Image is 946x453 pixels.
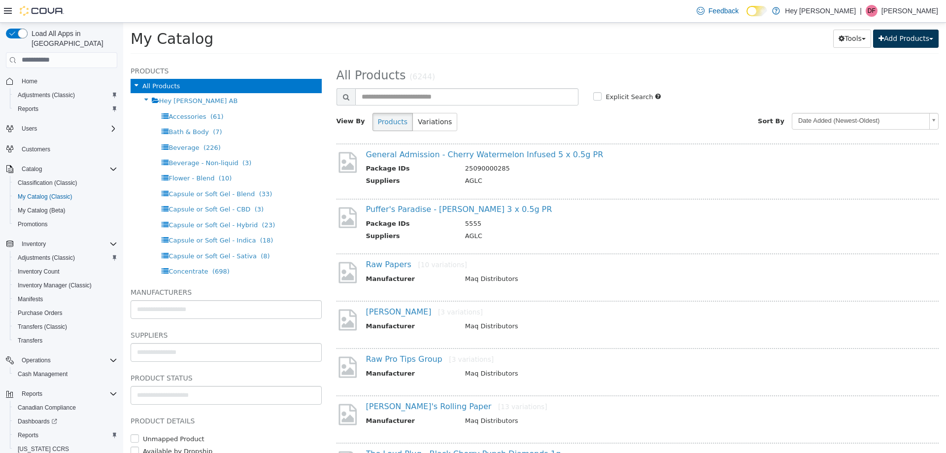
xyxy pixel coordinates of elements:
[18,105,38,113] span: Reports
[10,265,121,279] button: Inventory Count
[868,5,876,17] span: DF
[335,299,794,311] td: Maq Distributors
[45,137,115,144] span: Beverage - Non-liquid
[243,196,335,209] th: Package IDs
[18,163,117,175] span: Catalog
[669,91,802,106] span: Date Added (Newest-Oldest)
[14,191,76,203] a: My Catalog (Classic)
[295,238,343,246] small: [10 variations]
[14,368,71,380] a: Cash Management
[90,105,99,113] span: (7)
[14,279,96,291] a: Inventory Manager (Classic)
[243,393,335,406] th: Manufacturer
[243,332,371,341] a: Raw Pro Tips Group[3 variations]
[7,7,90,25] span: My Catalog
[693,1,743,21] a: Feedback
[10,279,121,292] button: Inventory Manager (Classic)
[14,402,80,414] a: Canadian Compliance
[14,103,117,115] span: Reports
[866,5,878,17] div: Dawna Fuller
[18,354,55,366] button: Operations
[243,251,335,264] th: Manufacturer
[139,199,152,206] span: (23)
[14,279,117,291] span: Inventory Manager (Classic)
[45,90,83,98] span: Accessories
[2,237,121,251] button: Inventory
[2,387,121,401] button: Reports
[2,353,121,367] button: Operations
[18,309,63,317] span: Purchase Orders
[18,254,75,262] span: Adjustments (Classic)
[213,285,236,309] img: missing-image.png
[10,204,121,217] button: My Catalog (Beta)
[14,266,117,278] span: Inventory Count
[18,370,68,378] span: Cash Management
[80,121,98,129] span: (226)
[22,390,42,398] span: Reports
[18,123,41,135] button: Users
[18,295,43,303] span: Manifests
[14,335,117,347] span: Transfers
[45,105,85,113] span: Bath & Body
[14,368,117,380] span: Cash Management
[10,292,121,306] button: Manifests
[635,95,661,102] span: Sort By
[7,392,199,404] h5: Product Details
[14,307,117,319] span: Purchase Orders
[17,424,89,434] label: Available by Dropship
[137,230,146,237] span: (8)
[18,431,38,439] span: Reports
[881,5,938,17] p: [PERSON_NAME]
[335,251,794,264] td: Maq Distributors
[45,168,132,175] span: Capsule or Soft Gel - Blend
[335,393,794,406] td: Maq Distributors
[7,307,199,318] h5: Suppliers
[18,268,60,276] span: Inventory Count
[18,404,76,412] span: Canadian Compliance
[45,183,127,190] span: Capsule or Soft Gel - CBD
[213,427,236,451] img: missing-image.png
[709,6,739,16] span: Feedback
[2,122,121,136] button: Users
[14,103,42,115] a: Reports
[14,335,46,347] a: Transfers
[22,77,37,85] span: Home
[326,333,371,341] small: [3 variations]
[243,346,335,358] th: Manufacturer
[14,429,117,441] span: Reports
[22,356,51,364] span: Operations
[45,152,91,159] span: Flower - Blend
[18,418,57,425] span: Dashboards
[10,176,121,190] button: Classification (Classic)
[750,7,815,25] button: Add Products
[14,293,47,305] a: Manifests
[710,7,748,25] button: Tools
[18,238,117,250] span: Inventory
[89,245,106,252] span: (698)
[243,299,335,311] th: Manufacturer
[2,74,121,88] button: Home
[335,209,794,221] td: AGLC
[18,281,92,289] span: Inventory Manager (Classic)
[96,152,109,159] span: (10)
[18,238,50,250] button: Inventory
[14,321,71,333] a: Transfers (Classic)
[375,380,424,388] small: [13 variations]
[480,70,530,79] label: Explicit Search
[18,75,41,87] a: Home
[19,60,57,67] span: All Products
[14,205,117,216] span: My Catalog (Beta)
[243,379,424,388] a: [PERSON_NAME]'s Rolling Paper[13 variations]
[22,240,46,248] span: Inventory
[18,354,117,366] span: Operations
[14,177,117,189] span: Classification (Classic)
[213,183,236,207] img: missing-image.png
[286,50,312,59] small: (6244)
[10,401,121,415] button: Canadian Compliance
[7,264,199,276] h5: Manufacturers
[18,143,54,155] a: Customers
[22,145,50,153] span: Customers
[289,90,334,108] button: Variations
[14,321,117,333] span: Transfers (Classic)
[18,91,75,99] span: Adjustments (Classic)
